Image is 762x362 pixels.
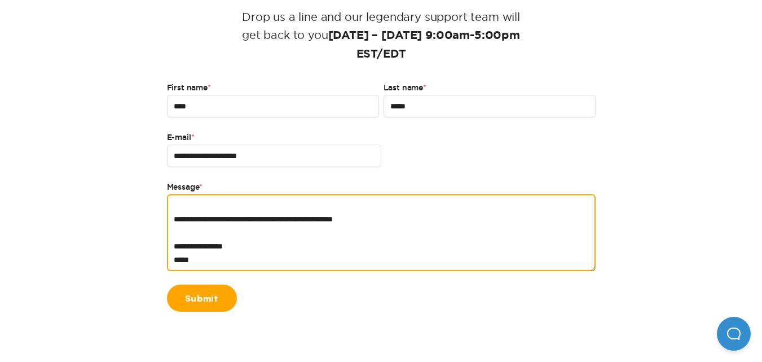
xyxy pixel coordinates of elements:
strong: [DATE] – [DATE] 9:00am-5:00pm EST/EDT [328,30,520,60]
a: Submit [167,285,237,312]
iframe: Help Scout Beacon - Open [717,317,751,351]
label: Last name [384,81,596,95]
label: First name [167,81,379,95]
label: Message [167,181,596,194]
label: E-mail [167,131,381,145]
p: Drop us a line and our legendary support team will get back to you [225,8,538,63]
